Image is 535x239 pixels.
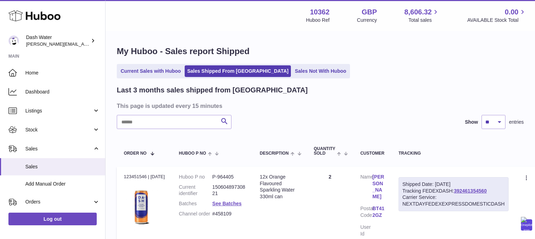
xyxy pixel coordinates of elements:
a: 8,606.32 Total sales [405,7,440,24]
span: Add Manual Order [25,181,100,187]
a: See Batches [212,201,242,206]
span: Sales [25,146,93,152]
span: Sales [25,163,100,170]
div: Dash Water [26,34,89,47]
span: Order No [124,151,147,156]
dt: Huboo P no [179,174,212,180]
div: Tracking [399,151,509,156]
span: [PERSON_NAME][EMAIL_ADDRESS][DOMAIN_NAME] [26,41,141,47]
a: Sales Not With Huboo [292,65,349,77]
dt: Name [360,174,372,202]
span: Total sales [408,17,440,24]
h3: This page is updated every 15 minutes [117,102,522,110]
div: Carrier Service: NEXTDAYFEDEXEXPRESSDOMESTICDASH [402,194,505,207]
span: Listings [25,108,93,114]
h2: Last 3 months sales shipped from [GEOGRAPHIC_DATA] [117,85,308,95]
dt: Channel order [179,211,212,217]
dt: Current identifier [179,184,212,197]
div: Tracking FEDEXDASH: [399,177,509,212]
span: 8,606.32 [405,7,432,17]
span: Huboo P no [179,151,206,156]
span: Home [25,70,100,76]
img: james@dash-water.com [8,35,19,46]
div: 12x Orange Flavoured Sparkling Water 330ml can [260,174,300,200]
span: Description [260,151,289,156]
dd: 15060489730821 [212,184,246,197]
a: [PERSON_NAME] [372,174,384,200]
a: Sales Shipped From [GEOGRAPHIC_DATA] [185,65,291,77]
div: Shipped Date: [DATE] [402,181,505,188]
a: 0.00 AVAILABLE Stock Total [467,7,527,24]
a: 392461354560 [454,188,486,194]
img: 103621724231664.png [124,182,159,231]
h1: My Huboo - Sales report Shipped [117,46,524,57]
div: Huboo Ref [306,17,330,24]
div: 123451546 | [DATE] [124,174,165,180]
div: Currency [357,17,377,24]
strong: GBP [362,7,377,17]
span: Stock [25,127,93,133]
dt: Batches [179,200,212,207]
dd: #458109 [212,211,246,217]
strong: 10362 [310,7,330,17]
span: AVAILABLE Stock Total [467,17,527,24]
label: Show [465,119,478,125]
div: Customer [360,151,384,156]
a: Log out [8,213,97,225]
dd: P-964405 [212,174,246,180]
span: Dashboard [25,89,100,95]
span: Orders [25,199,93,205]
a: BT41 2GZ [372,205,384,219]
span: entries [509,119,524,125]
span: Quantity Sold [314,147,335,156]
a: Current Sales with Huboo [118,65,183,77]
span: 0.00 [505,7,518,17]
dt: Postal Code [360,205,372,220]
dt: User Id [360,224,372,237]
